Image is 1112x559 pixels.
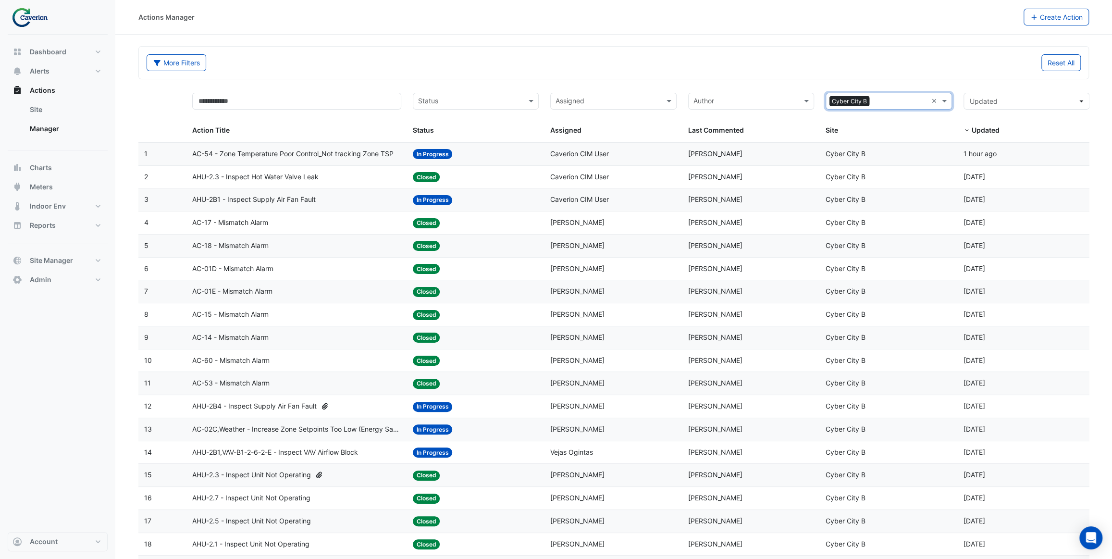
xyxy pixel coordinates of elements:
span: Cyber City B [826,379,865,387]
span: [PERSON_NAME] [550,517,605,525]
span: [PERSON_NAME] [550,241,605,249]
span: Actions [30,86,55,95]
span: Closed [413,241,440,251]
span: [PERSON_NAME] [550,402,605,410]
span: [PERSON_NAME] [550,471,605,479]
span: 2025-08-11T11:45:24.211 [964,448,985,456]
span: 2 [144,173,148,181]
span: [PERSON_NAME] [550,310,605,318]
span: AHU-2B4 - Inspect Supply Air Fan Fault [192,401,317,412]
app-icon: Reports [12,221,22,230]
span: Cyber City B [826,310,865,318]
span: Indoor Env [30,201,66,211]
span: Closed [413,287,440,297]
span: In Progress [413,424,453,435]
app-icon: Charts [12,163,22,173]
span: Assigned [550,126,581,134]
span: Cyber City B [826,471,865,479]
span: AC-01D - Mismatch Alarm [192,263,273,274]
span: AC-54 - Zone Temperature Poor Control_Not tracking Zone TSP [192,149,394,160]
span: Cyber City B [826,448,865,456]
span: [PERSON_NAME] [688,379,742,387]
span: [PERSON_NAME] [688,517,742,525]
span: [PERSON_NAME] [688,494,742,502]
span: [PERSON_NAME] [550,540,605,548]
button: Reports [8,216,108,235]
span: 2025-08-29T10:46:47.135 [964,264,985,273]
span: AC-02C,Weather - Increase Zone Setpoints Too Low (Energy Saving) [192,424,401,435]
span: 18 [144,540,152,548]
span: 2025-09-03T10:05:59.073 [964,149,997,158]
span: 11 [144,379,151,387]
span: Alerts [30,66,49,76]
span: [PERSON_NAME] [688,149,742,158]
span: 9 [144,333,148,341]
span: Closed [413,218,440,228]
span: Cyber City B [826,287,865,295]
span: [PERSON_NAME] [688,425,742,433]
span: [PERSON_NAME] [688,195,742,203]
span: Closed [413,539,440,549]
app-icon: Site Manager [12,256,22,265]
span: Closed [413,379,440,389]
span: Cyber City B [826,402,865,410]
span: Cyber City B [826,333,865,341]
span: AC-15 - Mismatch Alarm [192,309,269,320]
span: [PERSON_NAME] [688,402,742,410]
button: Meters [8,177,108,197]
span: 2025-08-29T10:46:30.990 [964,310,985,318]
span: Cyber City B [826,149,865,158]
span: 2025-08-11T11:43:40.959 [964,494,985,502]
span: 2025-08-29T10:46:55.317 [964,241,985,249]
div: Open Intercom Messenger [1079,526,1102,549]
span: [PERSON_NAME] [688,333,742,341]
div: Actions [8,100,108,142]
app-icon: Indoor Env [12,201,22,211]
span: Cyber City B [826,241,865,249]
span: Dashboard [30,47,66,57]
span: In Progress [413,149,453,159]
span: 13 [144,425,152,433]
span: Charts [30,163,52,173]
span: 2025-08-29T10:45:59.738 [964,379,985,387]
span: 15 [144,471,152,479]
button: Charts [8,158,108,177]
span: 2025-08-29T10:46:20.684 [964,333,985,341]
a: Manager [22,119,108,138]
span: Cyber City B [826,494,865,502]
span: [PERSON_NAME] [550,356,605,364]
span: Clear [931,96,939,107]
span: AC-14 - Mismatch Alarm [192,332,269,343]
app-icon: Dashboard [12,47,22,57]
span: 7 [144,287,148,295]
span: 3 [144,195,148,203]
span: AC-60 - Mismatch Alarm [192,355,270,366]
span: [PERSON_NAME] [550,379,605,387]
app-icon: Admin [12,275,22,285]
span: Caverion CIM User [550,173,609,181]
span: 4 [144,218,148,226]
span: 2025-08-29T11:42:26.054 [964,195,985,203]
span: AHU-2.7 - Inspect Unit Not Operating [192,493,310,504]
span: Cyber City B [826,356,865,364]
span: In Progress [413,447,453,458]
span: Last Commented [688,126,744,134]
span: Cyber City B [826,264,865,273]
button: Alerts [8,62,108,81]
span: [PERSON_NAME] [688,218,742,226]
span: Status [413,126,434,134]
span: 2025-08-29T10:46:10.922 [964,356,985,364]
span: 1 [144,149,148,158]
span: AC-18 - Mismatch Alarm [192,240,269,251]
span: AHU-2.5 - Inspect Unit Not Operating [192,516,311,527]
button: Actions [8,81,108,100]
button: Reset All [1041,54,1081,71]
span: Cyber City B [826,173,865,181]
span: 12 [144,402,151,410]
span: 2025-08-29T10:46:39.475 [964,287,985,295]
span: Site [826,126,838,134]
span: AHU-2B1,VAV-B1-2-6-2-E - Inspect VAV Airflow Block [192,447,358,458]
span: Cyber City B [826,218,865,226]
span: Vejas Ogintas [550,448,593,456]
span: Updated [970,97,998,105]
